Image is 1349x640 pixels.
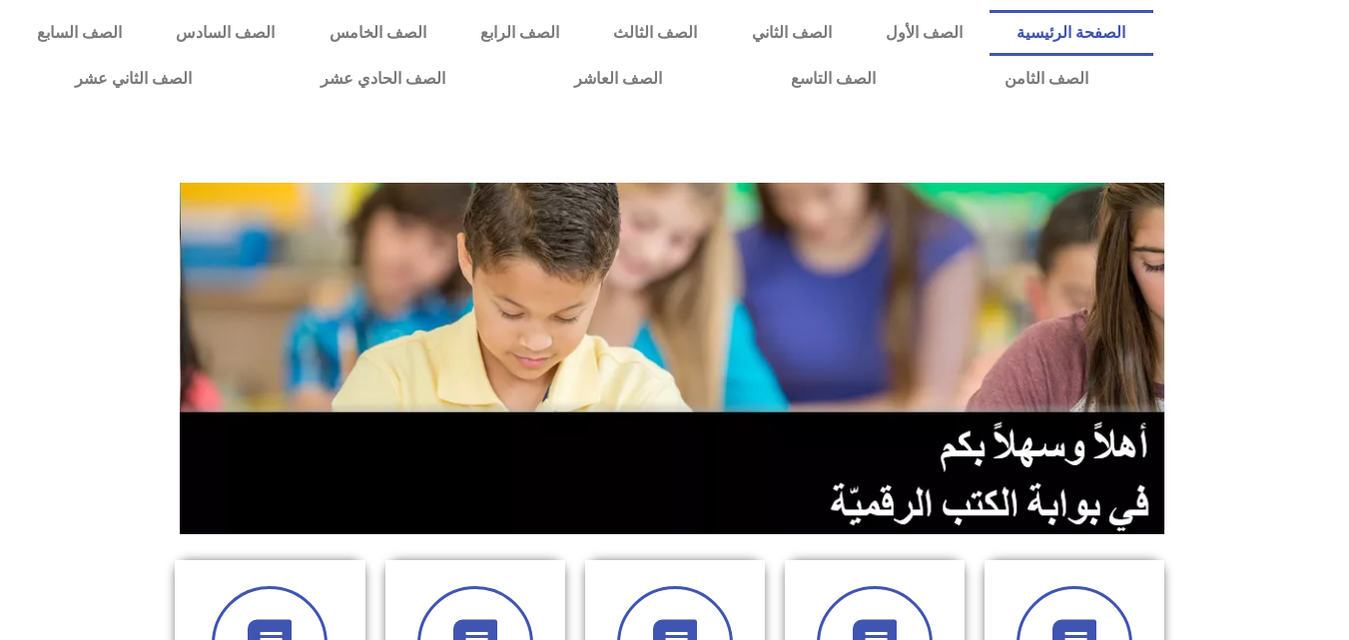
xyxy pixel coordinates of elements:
[10,10,149,56] a: الصف السابع
[990,10,1152,56] a: الصفحة الرئيسية
[509,56,726,102] a: الصف العاشر
[940,56,1152,102] a: الصف الثامن
[453,10,586,56] a: الصف الرابع
[726,56,940,102] a: الصف التاسع
[303,10,453,56] a: الصف الخامس
[586,10,724,56] a: الصف الثالث
[725,10,859,56] a: الصف الثاني
[149,10,302,56] a: الصف السادس
[256,56,509,102] a: الصف الحادي عشر
[859,10,990,56] a: الصف الأول
[10,56,256,102] a: الصف الثاني عشر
